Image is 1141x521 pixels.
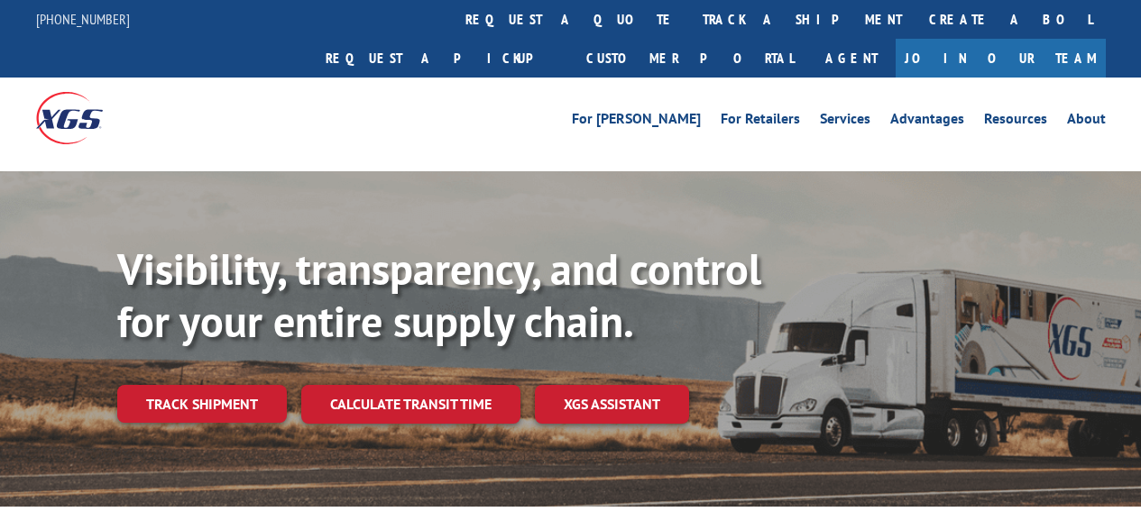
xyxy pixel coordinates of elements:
[301,385,520,424] a: Calculate transit time
[572,112,701,132] a: For [PERSON_NAME]
[573,39,807,78] a: Customer Portal
[820,112,870,132] a: Services
[896,39,1106,78] a: Join Our Team
[890,112,964,132] a: Advantages
[721,112,800,132] a: For Retailers
[312,39,573,78] a: Request a pickup
[807,39,896,78] a: Agent
[117,241,761,349] b: Visibility, transparency, and control for your entire supply chain.
[36,10,130,28] a: [PHONE_NUMBER]
[984,112,1047,132] a: Resources
[1067,112,1106,132] a: About
[535,385,689,424] a: XGS ASSISTANT
[117,385,287,423] a: Track shipment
